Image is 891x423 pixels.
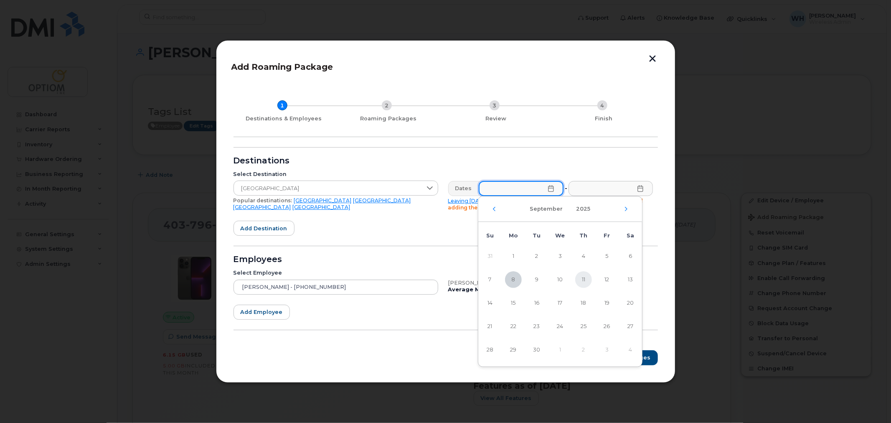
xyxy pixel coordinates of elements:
td: 30 [525,338,548,362]
div: Employees [234,256,658,263]
div: Select Employee [234,270,438,276]
td: 18 [572,291,595,315]
span: 18 [575,295,592,311]
td: 5 [595,245,619,268]
td: 29 [502,338,525,362]
td: 23 [525,315,548,338]
td: 7 [478,268,502,291]
td: 9 [525,268,548,291]
div: Select Destination [234,171,438,178]
div: Choose Date [478,196,642,367]
span: 12 [599,271,615,288]
a: [GEOGRAPHIC_DATA] [293,204,350,210]
div: Review [446,115,547,122]
td: 15 [502,291,525,315]
span: 14 [482,295,498,311]
div: 2 [382,100,392,110]
span: 3 [552,248,569,265]
td: 1 [502,245,525,268]
div: [PERSON_NAME], iPhone, Bell [448,280,653,286]
td: 24 [548,315,572,338]
td: 20 [619,291,642,315]
td: 2 [572,338,595,362]
span: 13 [622,271,639,288]
td: 16 [525,291,548,315]
span: 2 [528,248,545,265]
td: 1 [548,338,572,362]
input: Please fill out this field [479,181,564,196]
span: 5 [599,248,615,265]
span: 1 [505,248,522,265]
td: 31 [478,245,502,268]
span: 16 [528,295,545,311]
td: 17 [548,291,572,315]
td: 12 [595,268,619,291]
span: Mo [509,232,518,239]
td: 26 [595,315,619,338]
a: [GEOGRAPHIC_DATA] [294,197,352,204]
td: 6 [619,245,642,268]
b: Average Monthly Usage: [448,286,522,293]
div: Destinations [234,158,658,164]
button: Choose Year [571,201,595,217]
span: 6 [622,248,639,265]
div: - [563,181,569,196]
td: 22 [502,315,525,338]
span: Popular destinations: [234,197,292,204]
span: 4 [575,248,592,265]
span: 10 [552,271,569,288]
input: Search device [234,280,438,295]
span: 28 [482,341,498,358]
td: 13 [619,268,642,291]
a: [GEOGRAPHIC_DATA] [353,197,411,204]
td: 10 [548,268,572,291]
td: 28 [478,338,502,362]
span: Add employee [241,308,283,316]
span: Sa [627,232,634,239]
td: 11 [572,268,595,291]
span: Add destination [241,224,287,232]
button: Previous Month [492,206,497,211]
span: 23 [528,318,545,335]
td: 4 [572,245,595,268]
button: Add destination [234,221,294,236]
a: [GEOGRAPHIC_DATA] [234,204,291,210]
button: Choose Month [525,201,568,217]
span: 17 [552,295,569,311]
td: 25 [572,315,595,338]
span: 27 [622,318,639,335]
div: Finish [553,115,655,122]
span: 19 [599,295,615,311]
span: Please be aware due to time differences we recommend adding the package 1 day earlier to ensure n... [448,198,643,211]
span: 7 [482,271,498,288]
td: 21 [478,315,502,338]
td: 3 [548,245,572,268]
div: 4 [597,100,607,110]
td: 4 [619,338,642,362]
span: 9 [528,271,545,288]
input: Please fill out this field [569,181,653,196]
span: Su [486,232,494,239]
a: Leaving [DATE] [448,198,488,204]
span: 22 [505,318,522,335]
td: 8 [502,268,525,291]
span: 24 [552,318,569,335]
td: 3 [595,338,619,362]
button: Next Month [624,206,629,211]
span: Tu [533,232,541,239]
button: Add employee [234,305,290,320]
div: Roaming Packages [338,115,439,122]
span: 11 [575,271,592,288]
span: 21 [482,318,498,335]
span: 8 [505,271,522,288]
div: 3 [490,100,500,110]
td: 27 [619,315,642,338]
td: 2 [525,245,548,268]
span: 20 [622,295,639,311]
span: Fr [604,232,610,239]
td: 19 [595,291,619,315]
span: 29 [505,341,522,358]
span: 25 [575,318,592,335]
span: Add Roaming Package [231,62,333,72]
span: Th [579,232,587,239]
